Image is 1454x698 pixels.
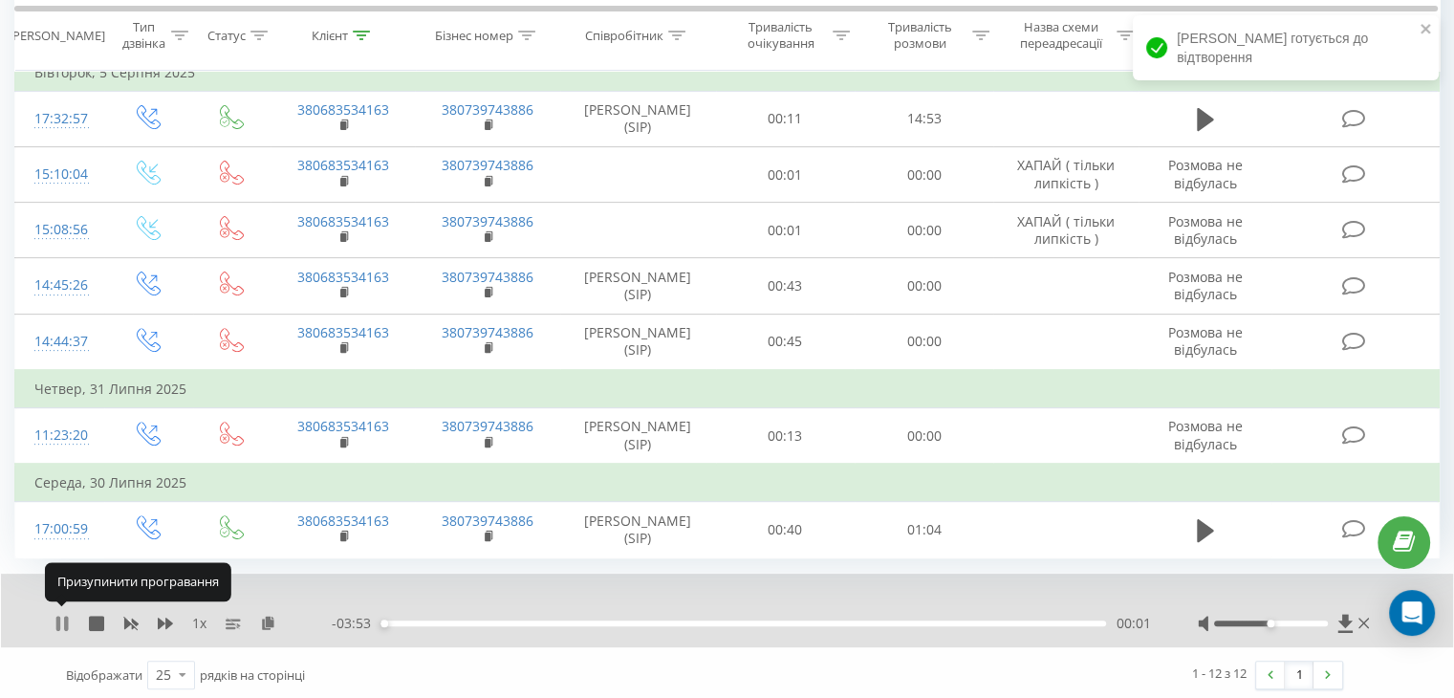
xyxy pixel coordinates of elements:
[297,417,389,435] a: 380683534163
[34,211,85,249] div: 15:08:56
[297,156,389,174] a: 380683534163
[34,323,85,360] div: 14:44:37
[1133,15,1439,80] div: [PERSON_NAME] готується до відтворення
[1389,590,1435,636] div: Open Intercom Messenger
[560,258,716,314] td: [PERSON_NAME] (SIP)
[297,100,389,119] a: 380683534163
[15,464,1440,502] td: Середа, 30 Липня 2025
[560,408,716,465] td: [PERSON_NAME] (SIP)
[1168,212,1243,248] span: Розмова не відбулась
[312,28,348,44] div: Клієнт
[855,203,993,258] td: 00:00
[442,268,533,286] a: 380739743886
[1285,662,1313,688] a: 1
[855,314,993,370] td: 00:00
[1168,268,1243,303] span: Розмова не відбулась
[716,91,855,146] td: 00:11
[1168,417,1243,452] span: Розмова не відбулась
[120,20,165,53] div: Тип дзвінка
[560,314,716,370] td: [PERSON_NAME] (SIP)
[1267,620,1274,627] div: Accessibility label
[34,267,85,304] div: 14:45:26
[716,408,855,465] td: 00:13
[442,156,533,174] a: 380739743886
[1192,664,1247,683] div: 1 - 12 з 12
[872,20,967,53] div: Тривалість розмови
[716,147,855,203] td: 00:01
[34,156,85,193] div: 15:10:04
[332,614,380,633] span: - 03:53
[560,91,716,146] td: [PERSON_NAME] (SIP)
[380,620,388,627] div: Accessibility label
[716,314,855,370] td: 00:45
[716,258,855,314] td: 00:43
[1168,156,1243,191] span: Розмова не відбулась
[15,54,1440,92] td: Вівторок, 5 Серпня 2025
[9,28,105,44] div: [PERSON_NAME]
[34,417,85,454] div: 11:23:20
[207,28,246,44] div: Статус
[716,502,855,557] td: 00:40
[855,258,993,314] td: 00:00
[1420,21,1433,39] button: close
[442,212,533,230] a: 380739743886
[34,100,85,138] div: 17:32:57
[993,147,1138,203] td: ХАПАЙ ( тільки липкість )
[192,614,206,633] span: 1 x
[297,268,389,286] a: 380683534163
[733,20,829,53] div: Тривалість очікування
[855,91,993,146] td: 14:53
[156,665,171,685] div: 25
[585,28,663,44] div: Співробітник
[45,563,231,601] div: Призупинити програвання
[442,323,533,341] a: 380739743886
[855,147,993,203] td: 00:00
[66,666,142,684] span: Відображати
[1011,20,1112,53] div: Назва схеми переадресації
[435,28,513,44] div: Бізнес номер
[716,203,855,258] td: 00:01
[297,512,389,530] a: 380683534163
[855,502,993,557] td: 01:04
[1168,323,1243,359] span: Розмова не відбулась
[200,666,305,684] span: рядків на сторінці
[297,212,389,230] a: 380683534163
[442,512,533,530] a: 380739743886
[442,100,533,119] a: 380739743886
[560,502,716,557] td: [PERSON_NAME] (SIP)
[34,511,85,548] div: 17:00:59
[993,203,1138,258] td: ХАПАЙ ( тільки липкість )
[855,408,993,465] td: 00:00
[15,370,1440,408] td: Четвер, 31 Липня 2025
[442,417,533,435] a: 380739743886
[1116,614,1150,633] span: 00:01
[297,323,389,341] a: 380683534163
